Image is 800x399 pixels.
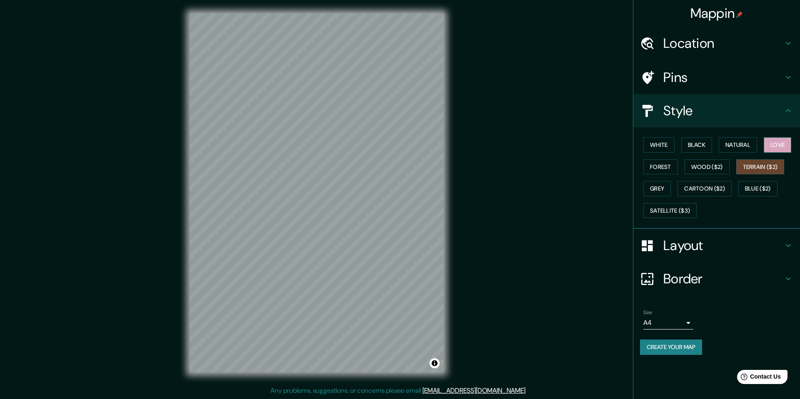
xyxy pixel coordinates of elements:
[663,102,783,119] h4: Style
[690,5,743,22] h4: Mappin
[633,262,800,295] div: Border
[527,386,528,396] div: .
[633,229,800,262] div: Layout
[422,386,525,395] a: [EMAIL_ADDRESS][DOMAIN_NAME]
[528,386,530,396] div: .
[633,94,800,127] div: Style
[736,159,785,175] button: Terrain ($2)
[764,137,791,153] button: Love
[663,35,783,52] h4: Location
[643,137,675,153] button: White
[663,270,783,287] h4: Border
[685,159,730,175] button: Wood ($2)
[633,27,800,60] div: Location
[633,61,800,94] div: Pins
[663,237,783,254] h4: Layout
[736,11,743,18] img: pin-icon.png
[643,316,693,330] div: A4
[430,358,440,368] button: Toggle attribution
[726,367,791,390] iframe: Help widget launcher
[190,13,444,372] canvas: Map
[640,340,702,355] button: Create your map
[663,69,783,86] h4: Pins
[719,137,757,153] button: Natural
[643,159,678,175] button: Forest
[738,181,777,196] button: Blue ($2)
[643,309,652,316] label: Size
[681,137,712,153] button: Black
[643,203,697,218] button: Satellite ($3)
[270,386,527,396] p: Any problems, suggestions, or concerns please email .
[677,181,732,196] button: Cartoon ($2)
[643,181,671,196] button: Grey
